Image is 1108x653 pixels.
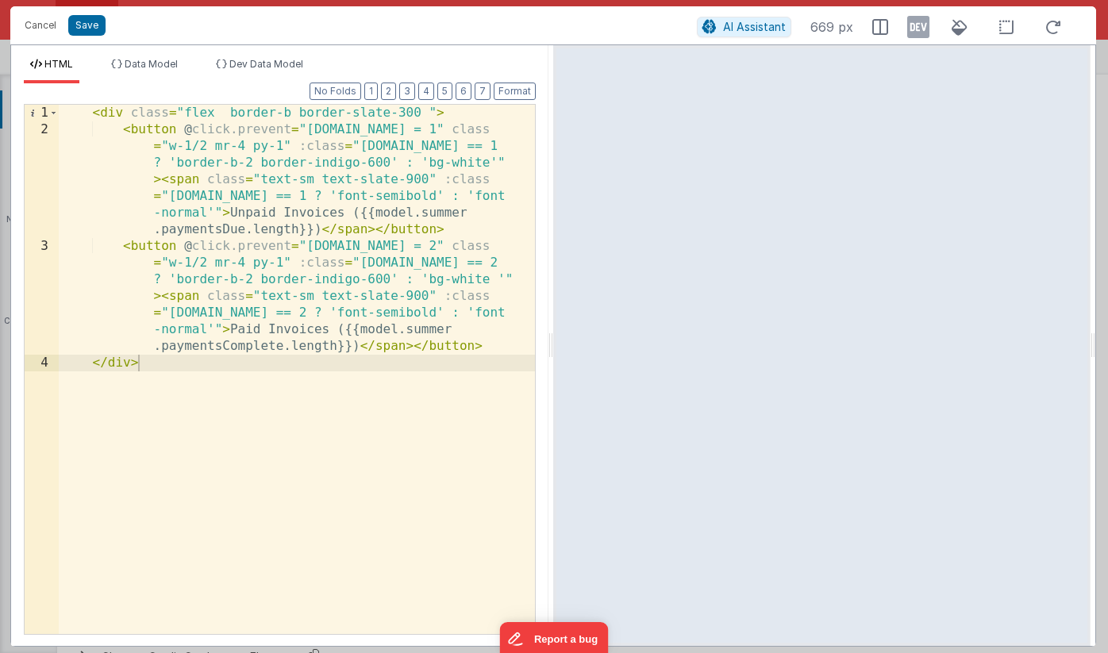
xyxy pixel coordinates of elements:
[399,83,415,100] button: 3
[25,105,59,121] div: 1
[44,58,73,70] span: HTML
[310,83,361,100] button: No Folds
[229,58,303,70] span: Dev Data Model
[381,83,396,100] button: 2
[810,17,853,36] span: 669 px
[723,20,786,33] span: AI Assistant
[437,83,452,100] button: 5
[25,355,59,371] div: 4
[25,238,59,355] div: 3
[125,58,178,70] span: Data Model
[68,15,106,36] button: Save
[364,83,378,100] button: 1
[697,17,791,37] button: AI Assistant
[418,83,434,100] button: 4
[494,83,536,100] button: Format
[456,83,471,100] button: 6
[25,121,59,238] div: 2
[475,83,491,100] button: 7
[17,14,64,36] button: Cancel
